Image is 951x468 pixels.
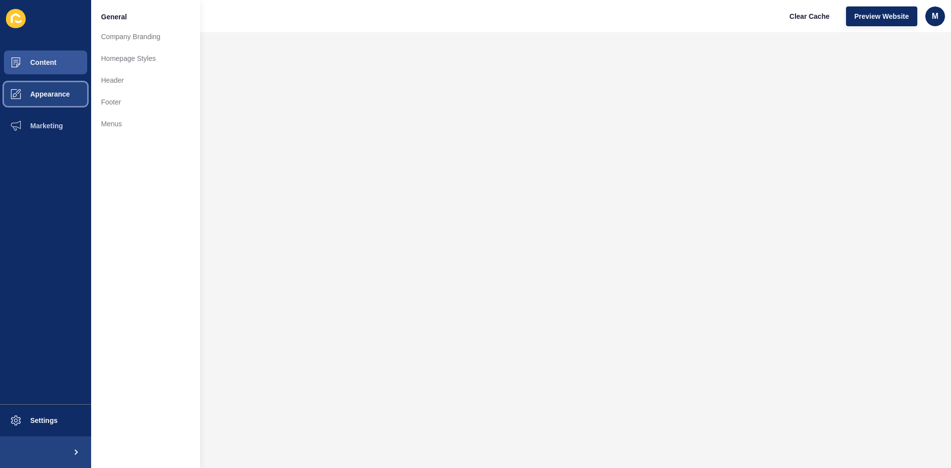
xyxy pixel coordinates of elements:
a: Homepage Styles [91,48,200,69]
a: Company Branding [91,26,200,48]
a: Menus [91,113,200,135]
span: m [932,11,938,21]
span: Clear Cache [790,11,830,21]
span: Preview Website [854,11,909,21]
a: Header [91,69,200,91]
span: General [101,12,127,22]
button: Preview Website [846,6,917,26]
a: Footer [91,91,200,113]
button: Clear Cache [781,6,838,26]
